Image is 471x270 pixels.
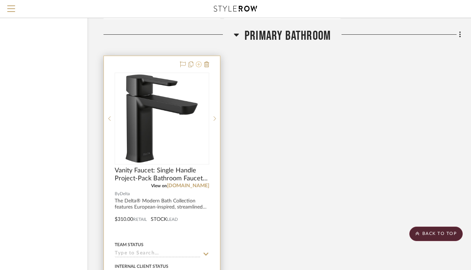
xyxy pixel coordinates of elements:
[115,263,168,270] div: Internal Client Status
[409,227,463,241] scroll-to-top-button: BACK TO TOP
[167,183,209,188] a: [DOMAIN_NAME]
[115,250,201,257] input: Type to Search…
[245,28,331,44] span: Primary Bathroom
[115,190,120,197] span: By
[120,190,130,197] span: Delta
[117,73,207,164] img: Vanity Faucet: Single Handle Project-Pack Bathroom Faucet In Matte Black
[151,184,167,188] span: View on
[115,167,209,183] span: Vanity Faucet: Single Handle Project-Pack Bathroom Faucet In Matte Black
[115,241,144,248] div: Team Status
[115,73,209,164] div: 0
